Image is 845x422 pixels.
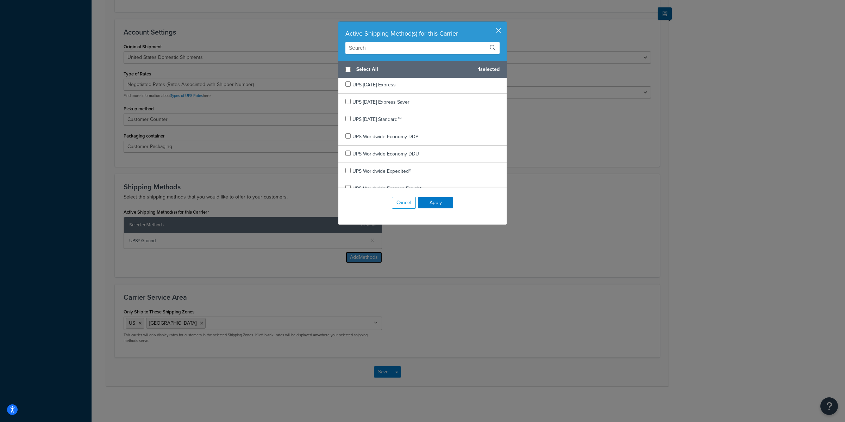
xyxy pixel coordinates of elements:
[352,81,396,88] span: UPS [DATE] Express
[352,185,421,192] span: UPS Worldwide Express Freight
[345,29,500,38] div: Active Shipping Method(s) for this Carrier
[352,133,418,140] span: UPS Worldwide Economy DDP
[392,197,416,209] button: Cancel
[345,42,500,54] input: Search
[352,167,411,175] span: UPS Worldwide Expedited®
[352,150,419,158] span: UPS Worldwide Economy DDU
[418,197,453,208] button: Apply
[352,116,402,123] span: UPS [DATE] Standard℠
[352,98,409,106] span: UPS [DATE] Express Saver
[356,65,472,74] span: Select All
[338,61,507,78] div: 1 selected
